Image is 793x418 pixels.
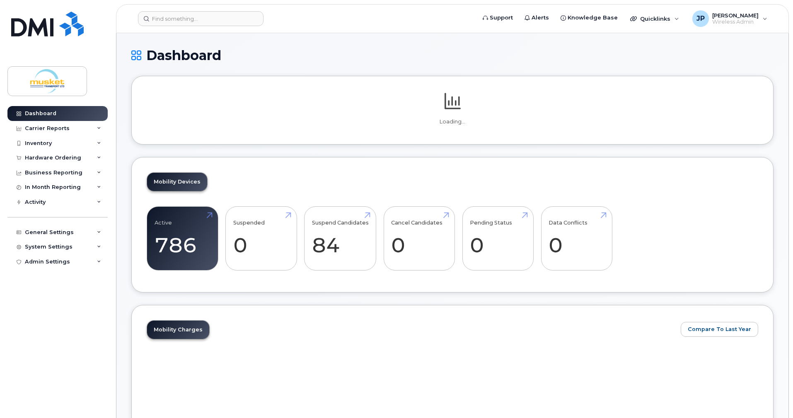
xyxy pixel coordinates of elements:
a: Pending Status 0 [470,211,526,266]
a: Suspended 0 [233,211,289,266]
p: Loading... [147,118,758,126]
a: Mobility Devices [147,173,207,191]
span: Compare To Last Year [688,325,751,333]
a: Active 786 [155,211,210,266]
button: Compare To Last Year [681,322,758,337]
a: Cancel Candidates 0 [391,211,447,266]
h1: Dashboard [131,48,774,63]
a: Mobility Charges [147,321,209,339]
a: Suspend Candidates 84 [312,211,369,266]
a: Data Conflicts 0 [549,211,604,266]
